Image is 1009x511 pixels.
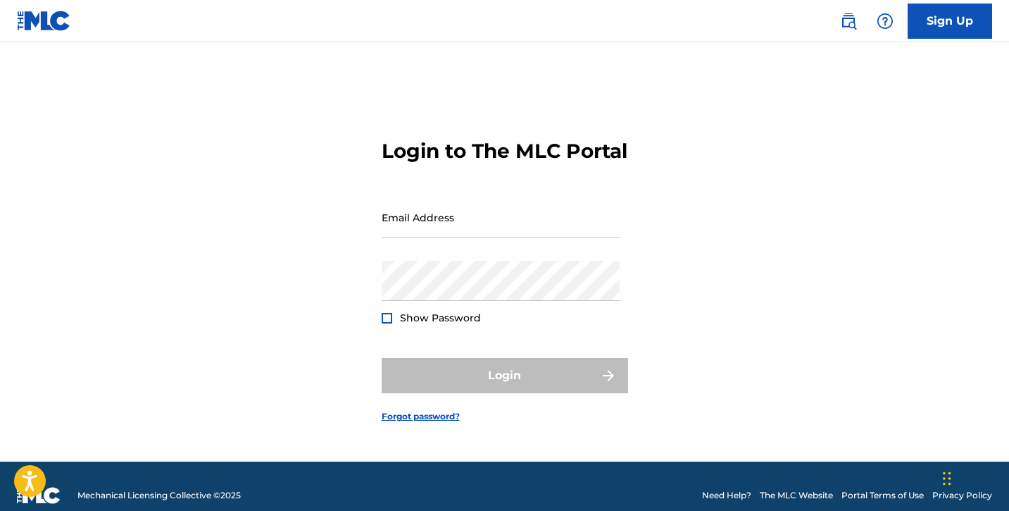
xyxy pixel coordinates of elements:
a: Need Help? [702,489,751,502]
a: Portal Terms of Use [841,489,924,502]
span: Show Password [400,312,481,324]
a: Public Search [834,7,863,35]
img: search [840,13,857,30]
a: Sign Up [908,4,992,39]
h3: Login to The MLC Portal [382,139,627,164]
a: Privacy Policy [932,489,992,502]
a: Forgot password? [382,410,460,423]
iframe: Chat Widget [939,443,1009,511]
span: Mechanical Licensing Collective © 2025 [77,489,241,502]
div: Help [871,7,899,35]
img: logo [17,487,61,504]
img: help [877,13,894,30]
a: The MLC Website [760,489,833,502]
div: Drag [943,457,951,500]
img: MLC Logo [17,11,71,31]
